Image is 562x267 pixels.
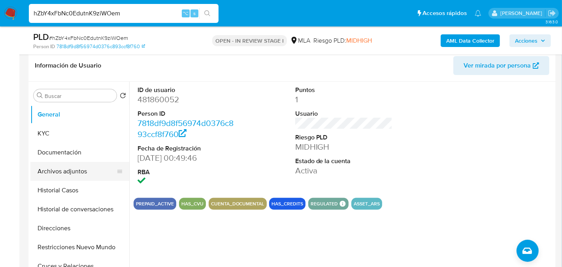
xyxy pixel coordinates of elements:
[313,36,372,45] span: Riesgo PLD:
[30,181,129,200] button: Historial Casos
[138,117,234,140] a: 7818df9d8f56974d0376c893ccf8f760
[545,19,558,25] span: 3.163.0
[422,9,467,17] span: Accesos rápidos
[30,162,123,181] button: Archivos adjuntos
[120,92,126,101] button: Volver al orden por defecto
[193,9,196,17] span: s
[295,165,392,176] dd: Activa
[295,109,392,118] dt: Usuario
[500,9,545,17] p: gabriela.sanchez@mercadolibre.com
[30,143,129,162] button: Documentación
[295,86,392,94] dt: Puntos
[346,36,372,45] span: MIDHIGH
[33,30,49,43] b: PLD
[33,43,55,50] b: Person ID
[515,34,537,47] span: Acciones
[199,8,215,19] button: search-icon
[45,92,113,100] input: Buscar
[453,56,549,75] button: Ver mirada por persona
[295,94,392,105] dd: 1
[446,34,494,47] b: AML Data Collector
[30,124,129,143] button: KYC
[29,8,219,19] input: Buscar usuario o caso...
[475,10,481,17] a: Notificaciones
[183,9,189,17] span: ⌥
[49,34,128,42] span: # hZbY4xFbNc0EdutnK9ziWOem
[212,35,287,46] p: OPEN - IN REVIEW STAGE I
[30,200,129,219] button: Historial de conversaciones
[138,144,235,153] dt: Fecha de Registración
[295,157,392,165] dt: Estado de la cuenta
[509,34,551,47] button: Acciones
[138,94,235,105] dd: 481860052
[30,238,129,257] button: Restricciones Nuevo Mundo
[37,92,43,99] button: Buscar
[441,34,500,47] button: AML Data Collector
[138,152,235,164] dd: [DATE] 00:49:46
[138,109,235,118] dt: Person ID
[138,86,235,94] dt: ID de usuario
[464,56,531,75] span: Ver mirada por persona
[290,36,310,45] div: MLA
[138,168,235,177] dt: RBA
[30,219,129,238] button: Direcciones
[57,43,145,50] a: 7818df9d8f56974d0376c893ccf8f760
[35,62,101,70] h1: Información de Usuario
[30,105,129,124] button: General
[295,133,392,142] dt: Riesgo PLD
[548,9,556,17] a: Salir
[295,141,392,152] dd: MIDHIGH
